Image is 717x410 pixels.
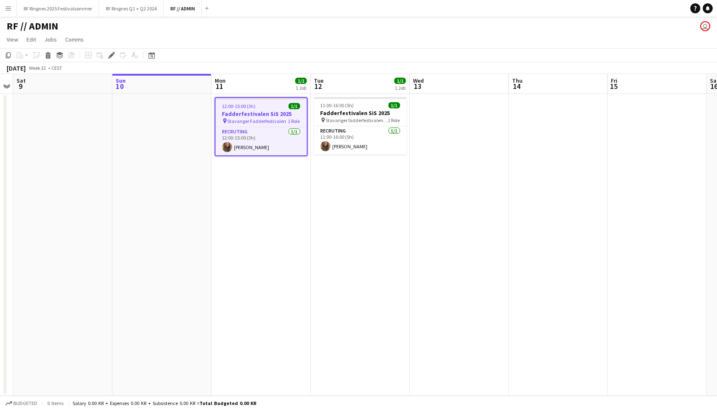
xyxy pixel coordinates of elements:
a: Comms [62,34,87,45]
span: 1 Role [288,118,300,124]
span: Tue [314,77,323,84]
span: 12 [313,81,323,91]
span: Edit [27,36,36,43]
span: 11 [214,81,226,91]
div: CEST [51,65,62,71]
span: 14 [511,81,523,91]
app-card-role: Recruting1/112:00-15:00 (3h)[PERSON_NAME] [216,127,307,155]
span: Fri [611,77,618,84]
span: 1 Role [388,117,400,123]
span: View [7,36,18,43]
app-job-card: 12:00-15:00 (3h)1/1Fadderfestivalen SiS 2025 Stavanger Fadderfestivalen1 RoleRecruting1/112:00-15... [215,97,308,156]
app-card-role: Recruting1/111:00-16:00 (5h)[PERSON_NAME] [314,126,407,155]
span: 12:00-15:00 (3h) [222,103,256,109]
span: Thu [512,77,523,84]
button: RF // ADMIN [164,0,202,17]
span: Week 32 [27,65,48,71]
span: 1/1 [389,102,400,108]
button: RF Ringnes Q1 + Q2 2024 [99,0,164,17]
span: Stavanger Fadderfestivalen [228,118,287,124]
button: Budgeted [4,399,39,408]
span: 0 items [46,400,66,406]
div: 1 Job [395,85,406,91]
span: Mon [215,77,226,84]
span: 10 [114,81,126,91]
span: Jobs [44,36,57,43]
a: Jobs [41,34,60,45]
div: 1 Job [296,85,306,91]
span: Total Budgeted 0.00 KR [199,400,256,406]
h3: Fadderfestivalen SiS 2025 [314,109,407,117]
h1: RF // ADMIN [7,20,58,32]
div: [DATE] [7,64,26,72]
span: Sat [17,77,26,84]
span: 13 [412,81,424,91]
span: Wed [413,77,424,84]
div: Salary 0.00 KR + Expenses 0.00 KR + Subsistence 0.00 KR = [73,400,256,406]
span: 9 [15,81,26,91]
span: Stavanger fadderfestivalen 2025 [326,117,388,123]
button: RF Ringnes 2025 Festivalsommer [17,0,99,17]
app-user-avatar: Mille Berger [700,21,710,31]
span: 1/1 [289,103,300,109]
span: 15 [610,81,618,91]
span: Comms [65,36,84,43]
span: Sun [116,77,126,84]
a: View [3,34,22,45]
span: 11:00-16:00 (5h) [321,102,354,108]
span: Budgeted [13,400,37,406]
span: 1/1 [394,78,406,84]
app-job-card: 11:00-16:00 (5h)1/1Fadderfestivalen SiS 2025 Stavanger fadderfestivalen 20251 RoleRecruting1/111:... [314,97,407,155]
a: Edit [23,34,39,45]
h3: Fadderfestivalen SiS 2025 [216,110,307,118]
span: 1/1 [295,78,307,84]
